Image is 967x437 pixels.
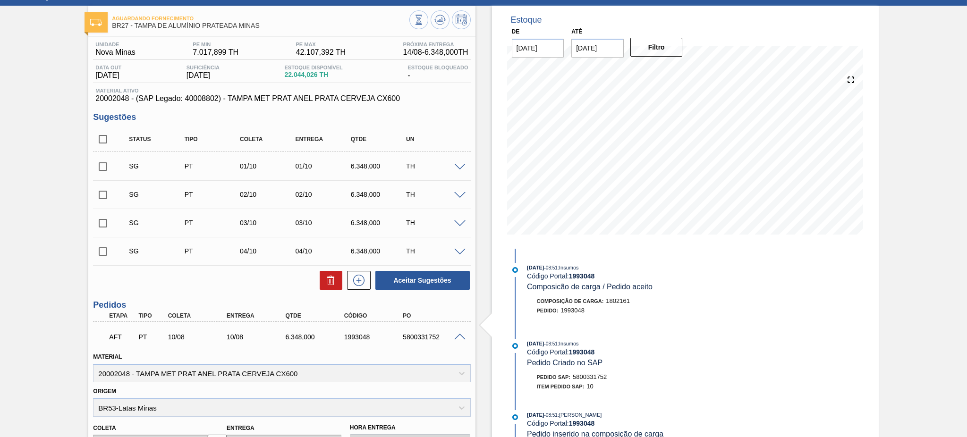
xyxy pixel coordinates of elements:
[293,162,355,170] div: 01/10/2025
[342,333,408,341] div: 1993048
[569,420,595,427] strong: 1993048
[558,412,602,418] span: : [PERSON_NAME]
[293,191,355,198] div: 02/10/2025
[537,374,571,380] span: Pedido SAP:
[187,71,220,80] span: [DATE]
[293,136,355,143] div: Entrega
[452,10,471,29] button: Programar Estoque
[136,312,167,319] div: Tipo
[238,162,300,170] div: 01/10/2025
[511,15,542,25] div: Estoque
[409,10,428,29] button: Visão Geral dos Estoques
[573,373,607,380] span: 5800331752
[342,271,371,290] div: Nova sugestão
[224,333,290,341] div: 10/08/2025
[527,272,751,280] div: Código Portal:
[182,247,245,255] div: Pedido de Transferência
[571,28,582,35] label: Até
[350,421,471,435] label: Hora Entrega
[238,219,300,227] div: 03/10/2025
[537,308,559,313] span: Pedido :
[182,136,245,143] div: Tipo
[182,191,245,198] div: Pedido de Transferência
[107,327,137,347] div: Aguardando Fornecimento
[293,247,355,255] div: 04/10/2025
[107,312,137,319] div: Etapa
[404,191,466,198] div: TH
[348,162,411,170] div: 6.348,000
[512,28,520,35] label: De
[405,65,470,80] div: -
[95,65,121,70] span: Data out
[527,359,602,367] span: Pedido Criado no SAP
[296,42,346,47] span: PE MAX
[293,219,355,227] div: 03/10/2025
[606,297,630,304] span: 1802161
[283,333,349,341] div: 6.348,000
[93,353,122,360] label: Material
[127,136,189,143] div: Status
[238,191,300,198] div: 02/10/2025
[342,312,408,319] div: Código
[400,333,467,341] div: 5800331752
[238,136,300,143] div: Coleta
[404,136,466,143] div: UN
[238,247,300,255] div: 04/10/2025
[296,48,346,57] span: 42.107,392 TH
[348,136,411,143] div: Qtde
[403,42,468,47] span: Próxima Entrega
[407,65,468,70] span: Estoque Bloqueado
[95,88,468,93] span: Material ativo
[315,271,342,290] div: Excluir Sugestões
[348,219,411,227] div: 6.348,000
[404,162,466,170] div: TH
[569,272,595,280] strong: 1993048
[527,412,544,418] span: [DATE]
[284,71,342,78] span: 22.044,026 TH
[348,191,411,198] div: 6.348,000
[537,384,585,389] span: Item pedido SAP:
[283,312,349,319] div: Qtde
[127,219,189,227] div: Sugestão Criada
[527,283,653,291] span: Composicão de carga / Pedido aceito
[227,425,254,431] label: Entrega
[586,383,593,390] span: 10
[569,348,595,356] strong: 1993048
[558,265,579,270] span: : Insumos
[95,71,121,80] span: [DATE]
[512,343,518,349] img: atual
[404,247,466,255] div: TH
[544,341,558,346] span: - 08:51
[127,247,189,255] div: Sugestão Criada
[95,94,468,103] span: 20002048 - (SAP Legado: 40008802) - TAMPA MET PRAT ANEL PRATA CERVEJA CX600
[371,270,471,291] div: Aceitar Sugestões
[630,38,683,57] button: Filtro
[527,341,544,346] span: [DATE]
[112,22,409,29] span: BR27 - TAMPA DE ALUMÍNIO PRATEADA MINAS
[512,39,564,58] input: dd/mm/yyyy
[112,16,409,21] span: Aguardando Fornecimento
[187,65,220,70] span: Suficiência
[544,412,558,418] span: - 08:51
[348,247,411,255] div: 6.348,000
[109,333,135,341] p: AFT
[284,65,342,70] span: Estoque Disponível
[136,333,167,341] div: Pedido de Transferência
[512,414,518,420] img: atual
[182,162,245,170] div: Pedido de Transferência
[558,341,579,346] span: : Insumos
[166,312,232,319] div: Coleta
[90,19,102,26] img: Ícone
[93,425,116,431] label: Coleta
[544,265,558,270] span: - 08:51
[127,191,189,198] div: Sugestão Criada
[527,420,751,427] div: Código Portal:
[193,42,238,47] span: PE MIN
[431,10,450,29] button: Atualizar Gráfico
[93,300,470,310] h3: Pedidos
[166,333,232,341] div: 10/08/2025
[375,271,470,290] button: Aceitar Sugestões
[95,48,135,57] span: Nova Minas
[400,312,467,319] div: PO
[512,267,518,273] img: atual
